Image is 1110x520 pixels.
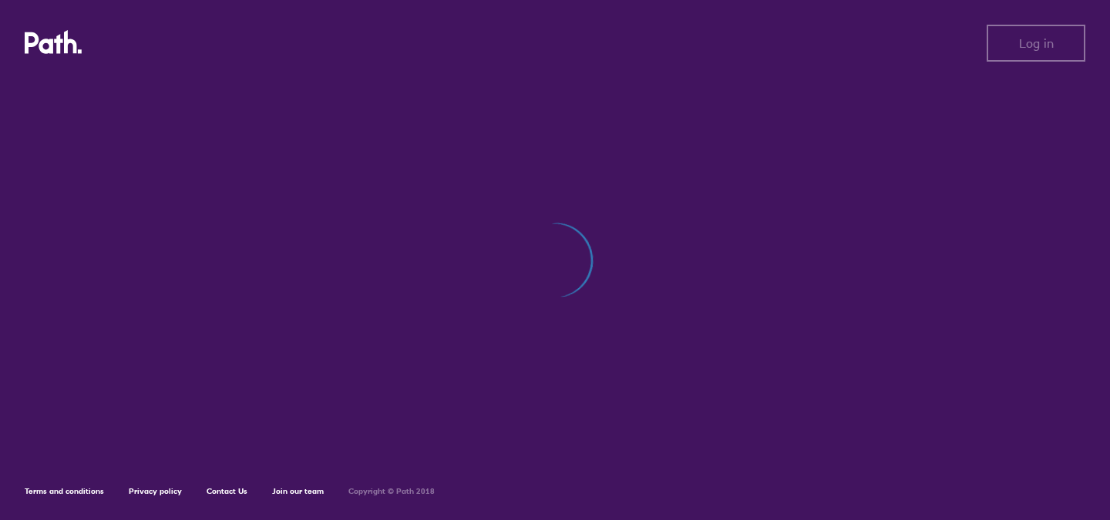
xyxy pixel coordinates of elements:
[129,486,182,496] a: Privacy policy
[25,486,104,496] a: Terms and conditions
[348,487,435,496] h6: Copyright © Path 2018
[207,486,247,496] a: Contact Us
[987,25,1085,62] button: Log in
[1019,36,1054,50] span: Log in
[272,486,324,496] a: Join our team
